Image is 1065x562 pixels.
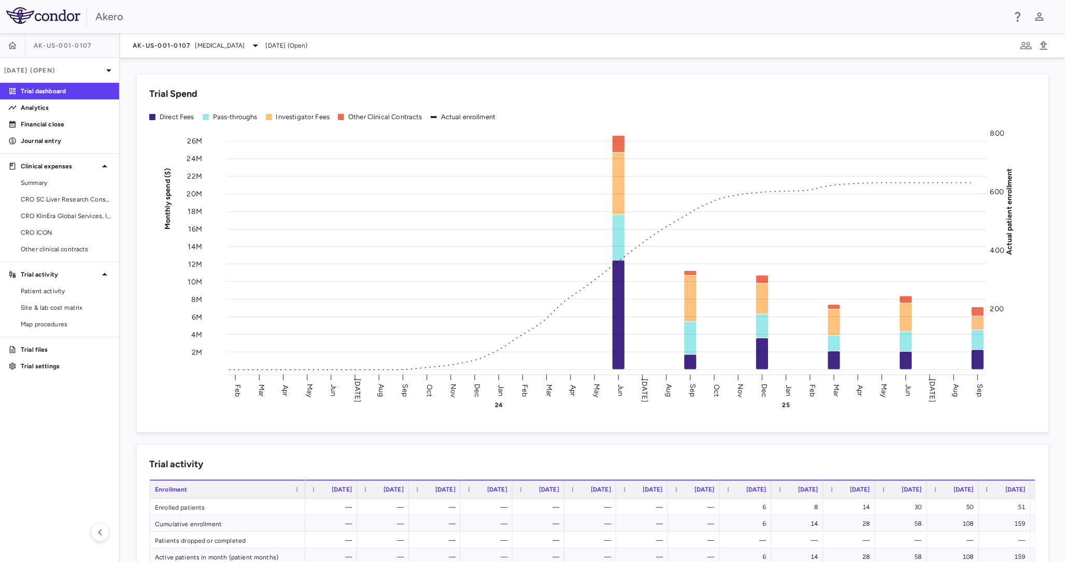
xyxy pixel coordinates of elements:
[6,7,80,24] img: logo-full-BYUhSk78.svg
[191,295,202,304] tspan: 8M
[21,228,111,237] span: CRO ICON
[276,112,330,122] div: Investigator Fees
[315,515,352,532] div: —
[522,532,559,549] div: —
[988,515,1026,532] div: 159
[257,384,266,396] text: Mar
[418,515,456,532] div: —
[21,362,111,371] p: Trial settings
[497,384,506,396] text: Jan
[729,499,766,515] div: 6
[401,384,410,397] text: Sep
[729,532,766,549] div: —
[133,41,191,50] span: AK-US-001-0107
[936,532,974,549] div: —
[21,136,111,146] p: Journal entry
[21,244,111,254] span: Other clinical contracts
[149,87,197,101] h6: Trial Spend
[487,486,507,493] span: [DATE]
[522,499,559,515] div: —
[988,499,1026,515] div: 51
[377,384,386,397] text: Aug
[781,499,818,515] div: 8
[150,515,305,531] div: Cumulative enrollment
[495,401,503,409] text: 24
[418,499,456,515] div: —
[936,499,974,515] div: 50
[904,384,913,396] text: Jun
[976,384,985,397] text: Sep
[163,168,172,229] tspan: Monthly spend ($)
[149,457,203,471] h6: Trial activity
[990,129,1004,138] tspan: 800
[348,112,422,122] div: Other Clinical Contracts
[833,532,870,549] div: —
[885,532,922,549] div: —
[418,532,456,549] div: —
[677,499,715,515] div: —
[188,172,202,181] tspan: 22M
[664,384,673,397] text: Aug
[441,112,496,122] div: Actual enrollment
[21,303,111,312] span: Site & lab cost matrix
[902,486,922,493] span: [DATE]
[332,486,352,493] span: [DATE]
[366,515,404,532] div: —
[626,515,663,532] div: —
[435,486,456,493] span: [DATE]
[188,207,202,216] tspan: 18M
[592,383,601,397] text: May
[266,41,308,50] span: [DATE] (Open)
[366,532,404,549] div: —
[746,486,766,493] span: [DATE]
[233,384,242,396] text: Feb
[449,383,458,397] text: Nov
[833,515,870,532] div: 28
[688,384,697,397] text: Sep
[34,41,92,50] span: AK-US-001-0107
[643,486,663,493] span: [DATE]
[569,384,577,396] text: Apr
[880,383,889,397] text: May
[832,384,841,396] text: Mar
[545,384,553,396] text: Mar
[329,384,338,396] text: Jun
[4,66,103,75] p: [DATE] (Open)
[850,486,870,493] span: [DATE]
[188,137,202,146] tspan: 26M
[641,379,649,402] text: [DATE]
[21,270,98,279] p: Trial activity
[694,486,715,493] span: [DATE]
[188,242,202,251] tspan: 14M
[677,515,715,532] div: —
[150,532,305,548] div: Patients dropped or completed
[928,379,936,402] text: [DATE]
[95,9,1005,24] div: Akero
[191,330,202,339] tspan: 4M
[21,286,111,296] span: Patient activity
[21,320,111,329] span: Map procedures
[21,345,111,354] p: Trial files
[305,383,314,397] text: May
[192,313,202,322] tspan: 6M
[353,379,362,402] text: [DATE]
[1005,168,1014,255] tspan: Actual patient enrollment
[677,532,715,549] div: —
[21,178,111,188] span: Summary
[781,532,818,549] div: —
[736,383,745,397] text: Nov
[150,499,305,515] div: Enrolled patients
[760,383,769,397] text: Dec
[833,499,870,515] div: 14
[473,383,481,397] text: Dec
[954,486,974,493] span: [DATE]
[470,515,507,532] div: —
[384,486,404,493] span: [DATE]
[990,246,1004,255] tspan: 400
[425,384,434,396] text: Oct
[988,532,1026,549] div: —
[187,154,202,163] tspan: 24M
[626,532,663,549] div: —
[784,384,793,396] text: Jan
[617,384,626,396] text: Jun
